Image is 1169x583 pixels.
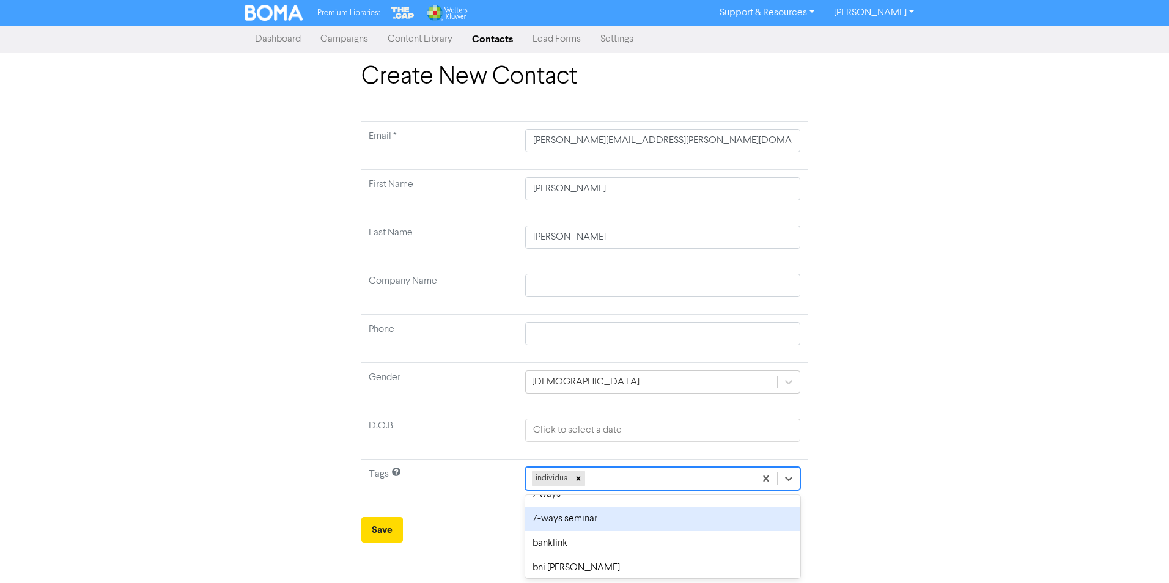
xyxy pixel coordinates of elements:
td: Last Name [361,218,518,266]
td: Required [361,122,518,170]
a: Contacts [462,27,523,51]
div: bni [PERSON_NAME] [525,555,800,580]
span: Premium Libraries: [317,9,380,17]
td: First Name [361,170,518,218]
iframe: Chat Widget [1108,524,1169,583]
img: The Gap [389,5,416,21]
td: Tags [361,460,518,508]
div: individual [532,471,572,486]
img: Wolters Kluwer [426,5,467,21]
div: 7-ways seminar [525,507,800,531]
td: Gender [361,363,518,411]
td: D.O.B [361,411,518,460]
a: Content Library [378,27,462,51]
input: Click to select a date [525,419,800,442]
td: Company Name [361,266,518,315]
a: Dashboard [245,27,311,51]
div: [DEMOGRAPHIC_DATA] [532,375,640,389]
a: Support & Resources [710,3,824,23]
button: Save [361,517,403,543]
a: [PERSON_NAME] [824,3,924,23]
img: BOMA Logo [245,5,303,21]
a: Campaigns [311,27,378,51]
a: Lead Forms [523,27,591,51]
td: Phone [361,315,518,363]
h1: Create New Contact [361,62,808,92]
div: banklink [525,531,800,555]
a: Settings [591,27,643,51]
